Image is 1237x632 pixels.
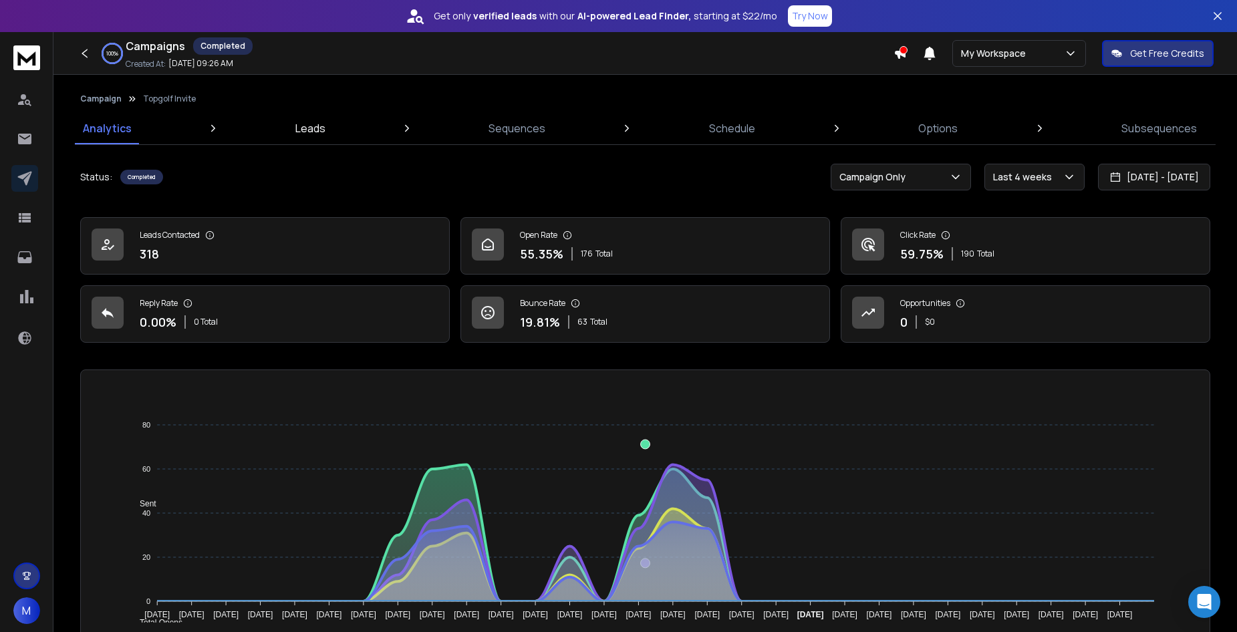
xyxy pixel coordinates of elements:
p: 100 % [106,49,118,57]
a: Bounce Rate19.81%63Total [460,285,830,343]
a: Leads Contacted318 [80,217,450,275]
tspan: [DATE] [385,610,410,619]
p: Options [918,120,958,136]
p: Leads [295,120,325,136]
tspan: [DATE] [178,610,204,619]
p: $ 0 [925,317,935,327]
p: Status: [80,170,112,184]
p: Try Now [792,9,828,23]
tspan: [DATE] [489,610,514,619]
p: 0.00 % [140,313,176,331]
tspan: 60 [142,465,150,473]
p: Bounce Rate [520,298,565,309]
p: 19.81 % [520,313,560,331]
span: Total [595,249,613,259]
a: Open Rate55.35%176Total [460,217,830,275]
a: Leads [287,112,333,144]
strong: verified leads [473,9,537,23]
p: Opportunities [900,298,950,309]
p: Open Rate [520,230,557,241]
button: Try Now [788,5,832,27]
p: Campaign Only [839,170,911,184]
p: 0 Total [194,317,218,327]
tspan: [DATE] [247,610,273,619]
tspan: [DATE] [867,610,892,619]
tspan: [DATE] [351,610,376,619]
h1: Campaigns [126,38,185,54]
a: Subsequences [1113,112,1205,144]
p: Leads Contacted [140,230,200,241]
div: Completed [193,37,253,55]
tspan: [DATE] [832,610,857,619]
tspan: [DATE] [1004,610,1030,619]
p: Click Rate [900,230,936,241]
tspan: [DATE] [797,610,824,619]
tspan: [DATE] [213,610,239,619]
a: Options [910,112,966,144]
p: Get only with our starting at $22/mo [434,9,777,23]
strong: AI-powered Lead Finder, [577,9,691,23]
button: M [13,597,40,624]
button: Campaign [80,94,122,104]
a: Sequences [480,112,553,144]
span: Sent [130,499,156,508]
tspan: [DATE] [316,610,341,619]
tspan: [DATE] [936,610,961,619]
tspan: [DATE] [694,610,720,619]
div: Completed [120,170,163,184]
p: My Workspace [961,47,1031,60]
tspan: [DATE] [1073,610,1099,619]
tspan: 20 [142,553,150,561]
tspan: [DATE] [763,610,789,619]
tspan: [DATE] [420,610,445,619]
tspan: [DATE] [626,610,652,619]
tspan: [DATE] [970,610,995,619]
p: Created At: [126,59,166,69]
tspan: 80 [142,421,150,429]
a: Opportunities0$0 [841,285,1210,343]
p: Last 4 weeks [993,170,1057,184]
img: logo [13,45,40,70]
span: 176 [581,249,593,259]
tspan: [DATE] [1107,610,1133,619]
a: Reply Rate0.00%0 Total [80,285,450,343]
a: Analytics [75,112,140,144]
tspan: 0 [146,597,150,605]
p: [DATE] 09:26 AM [168,58,233,69]
tspan: [DATE] [1039,610,1064,619]
span: 190 [961,249,974,259]
a: Schedule [701,112,763,144]
p: 318 [140,245,159,263]
tspan: [DATE] [901,610,926,619]
button: Get Free Credits [1102,40,1214,67]
span: Total [977,249,994,259]
p: Get Free Credits [1130,47,1204,60]
span: Total Opens [130,618,182,627]
p: 59.75 % [900,245,944,263]
tspan: [DATE] [557,610,583,619]
tspan: [DATE] [144,610,170,619]
tspan: [DATE] [454,610,479,619]
p: Topgolf Invite [143,94,196,104]
p: Analytics [83,120,132,136]
p: Sequences [489,120,545,136]
span: 63 [577,317,587,327]
a: Click Rate59.75%190Total [841,217,1210,275]
tspan: 40 [142,509,150,517]
p: Subsequences [1121,120,1197,136]
p: 55.35 % [520,245,563,263]
p: Schedule [709,120,755,136]
p: Reply Rate [140,298,178,309]
tspan: [DATE] [660,610,686,619]
tspan: [DATE] [729,610,754,619]
tspan: [DATE] [523,610,548,619]
span: Total [590,317,607,327]
button: [DATE] - [DATE] [1098,164,1210,190]
tspan: [DATE] [282,610,307,619]
p: 0 [900,313,908,331]
tspan: [DATE] [591,610,617,619]
div: Open Intercom Messenger [1188,586,1220,618]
